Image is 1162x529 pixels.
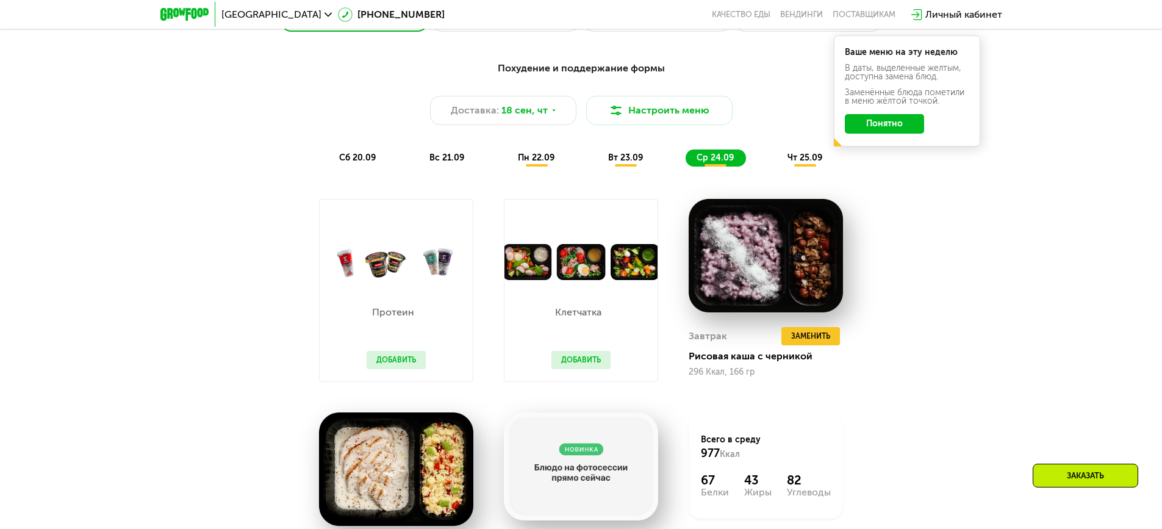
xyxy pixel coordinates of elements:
div: 82 [787,473,831,488]
a: [PHONE_NUMBER] [338,7,445,22]
div: Заменённые блюда пометили в меню жёлтой точкой. [845,88,969,106]
p: Протеин [367,308,420,317]
button: Заменить [781,327,840,345]
span: ср 24.09 [697,153,734,163]
p: Клетчатка [551,308,604,317]
span: 18 сен, чт [501,103,548,118]
span: чт 25.09 [787,153,822,163]
a: Вендинги [780,10,823,20]
div: 43 [744,473,772,488]
span: 977 [701,447,720,460]
button: Понятно [845,114,924,134]
div: 67 [701,473,729,488]
div: Похудение и поддержание формы [220,61,942,76]
div: Ваше меню на эту неделю [845,48,969,57]
a: Качество еды [712,10,770,20]
span: вт 23.09 [608,153,643,163]
div: Заказать [1033,464,1138,488]
div: поставщикам [833,10,895,20]
div: Жиры [744,488,772,497]
div: Личный кабинет [925,7,1002,22]
div: Рисовая каша с черникой [689,350,853,362]
span: пн 22.09 [518,153,554,163]
span: Ккал [720,449,740,459]
span: вс 21.09 [429,153,464,163]
button: Настроить меню [586,96,733,125]
span: Заменить [791,330,830,342]
div: Углеводы [787,488,831,497]
div: Всего в среду [701,434,831,461]
div: 296 Ккал, 166 гр [689,367,843,377]
div: В даты, выделенные желтым, доступна замена блюд. [845,64,969,81]
button: Добавить [551,351,611,369]
div: Завтрак [689,327,727,345]
button: Добавить [367,351,426,369]
span: Доставка: [451,103,499,118]
span: сб 20.09 [339,153,376,163]
span: [GEOGRAPHIC_DATA] [221,10,321,20]
div: Белки [701,488,729,497]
